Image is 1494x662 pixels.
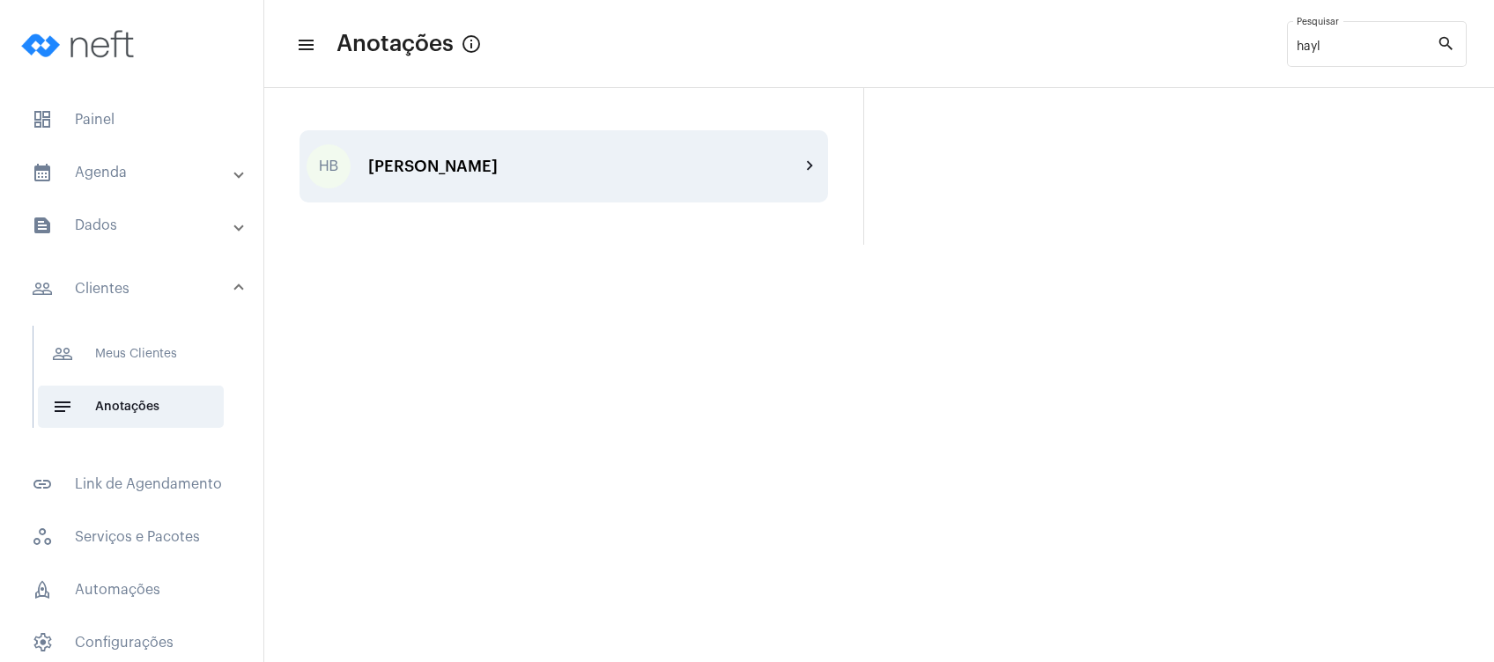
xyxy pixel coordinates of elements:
[11,317,263,452] div: sidenav iconClientes
[1437,33,1458,55] mat-icon: search
[32,215,235,236] mat-panel-title: Dados
[800,156,821,177] mat-icon: chevron_right
[32,162,235,183] mat-panel-title: Agenda
[32,632,53,653] span: sidenav icon
[52,396,73,417] mat-icon: sidenav icon
[307,144,351,188] div: HB
[14,9,146,79] img: logo-neft-novo-2.png
[337,30,454,58] span: Anotações
[18,99,246,141] span: Painel
[38,333,224,375] span: Meus Clientes
[368,158,800,175] div: [PERSON_NAME]
[32,474,53,495] mat-icon: sidenav icon
[32,109,53,130] span: sidenav icon
[11,261,263,317] mat-expansion-panel-header: sidenav iconClientes
[18,463,246,505] span: Link de Agendamento
[32,579,53,600] span: sidenav icon
[32,215,53,236] mat-icon: sidenav icon
[11,204,263,246] mat-expansion-panel-header: sidenav iconDados
[38,386,224,428] span: Anotações
[52,343,73,364] mat-icon: sidenav icon
[1297,40,1437,55] input: Pesquisar
[32,278,53,299] mat-icon: sidenav icon
[32,526,53,548] span: sidenav icon
[18,516,246,558] span: Serviços e Pacotes
[461,33,482,55] mat-icon: info_outlined
[32,278,235,299] mat-panel-title: Clientes
[32,162,53,183] mat-icon: sidenav icon
[11,151,263,194] mat-expansion-panel-header: sidenav iconAgenda
[296,34,314,55] mat-icon: sidenav icon
[18,569,246,611] span: Automações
